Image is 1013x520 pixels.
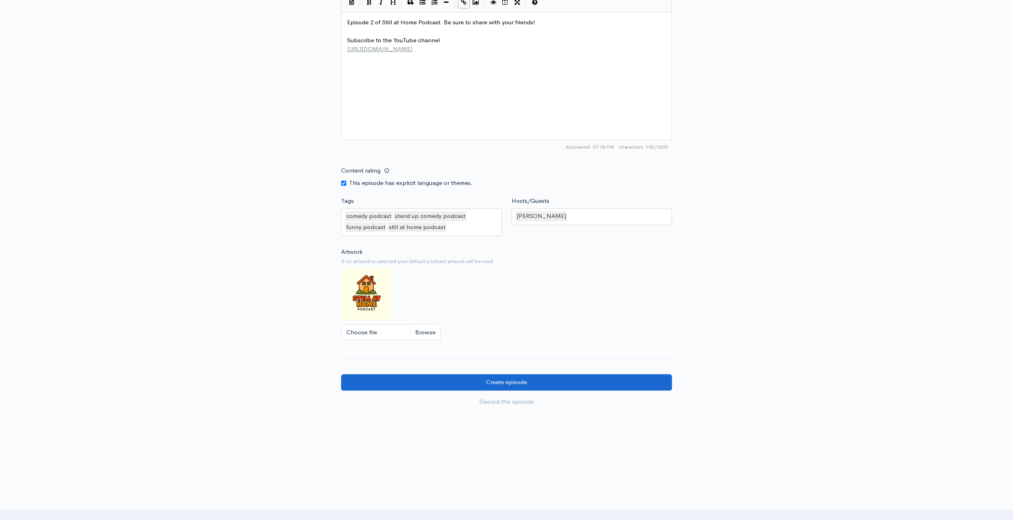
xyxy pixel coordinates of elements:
div: stand up comedy podcast [394,211,466,221]
input: Create episode [341,374,672,390]
div: funny podcast [345,222,386,232]
span: 150/2000 [619,143,668,151]
div: still at home podcast [388,222,447,232]
label: Tags [341,196,354,206]
small: If no artwork is selected your default podcast artwork will be used [341,257,672,265]
span: Autosaved: 07:38 PM [566,143,614,151]
label: This episode has explicit language or themes. [349,179,472,188]
div: [PERSON_NAME] [515,211,567,221]
label: Hosts/Guests [511,196,549,206]
label: Content rating [341,163,381,179]
label: Artwork [341,247,363,257]
a: Discard this episode [341,394,672,410]
div: comedy podcast [345,211,392,221]
span: Episode 2 of Still at Home Podcast. Be sure to share with your friends! [347,18,535,26]
span: [URL][DOMAIN_NAME] [347,45,412,53]
span: Subscribe to the YouTube channel [347,36,440,44]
